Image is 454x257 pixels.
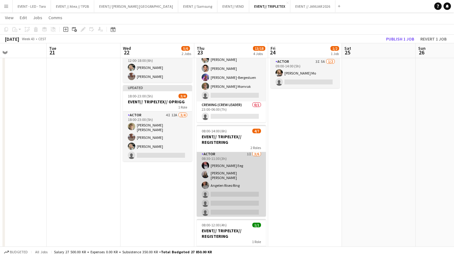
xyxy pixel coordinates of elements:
span: Tue [49,45,56,51]
a: Jobs [31,14,45,22]
span: 18:00-23:00 (5h) [128,94,153,98]
span: Comms [48,15,62,20]
div: 4 Jobs [253,51,265,56]
div: Salary 27 500.00 KR + Expenses 0.00 KR + Subsistence 350.00 KR = [54,250,212,254]
span: 1 Role [178,105,187,109]
span: Wed [123,45,131,51]
span: Sat [344,45,351,51]
span: 1 Role [252,239,261,244]
button: EVENT// TRIPLETEX [249,0,290,12]
span: 24 [270,49,275,56]
span: 3/4 [179,94,187,98]
a: View [2,14,16,22]
app-card-role: Actor4I12A3/418:00-23:00 (5h)[PERSON_NAME] [PERSON_NAME][PERSON_NAME][PERSON_NAME] [123,112,192,161]
app-card-role: Crewing (Crew Leader)0/123:00-06:00 (7h) [197,101,266,122]
span: 08:00-12:00 (4h) [202,223,227,227]
app-card-role: Actor2/212:00-18:00 (6h)[PERSON_NAME][PERSON_NAME] [123,53,192,83]
a: Edit [17,14,29,22]
h3: EVENT// TRIPELTEX// REGISTERING [197,228,266,239]
app-job-card: 08:00-14:00 (6h)4/7EVENT// TRIPELTEX// REGISTERING2 RolesActor1/108:00-14:00 (6h)[PERSON_NAME] [P... [197,125,266,216]
span: Jobs [33,15,42,20]
span: 13/18 [253,46,265,51]
span: Fri [271,45,275,51]
app-job-card: 01:00-06:00 (29h) (Fri)5/7EVENT// TRIPELTEX//NEDRIGG2 RolesActor5I2A5/601:00-06:00 (5h)[PERSON_NA... [197,31,266,122]
span: View [5,15,14,20]
app-job-card: Updated18:00-23:00 (5h)3/4EVENT// TRIPELTEX// OPRIGG1 RoleActor4I12A3/418:00-23:00 (5h)[PERSON_NA... [123,85,192,161]
button: Publish 1 job [384,35,417,43]
span: 2 Roles [250,145,261,150]
span: 4/7 [252,129,261,133]
button: EVENT // JANUAR 2026 [290,0,335,12]
h3: EVENT// TRIPELTEX// OPRIGG [123,99,192,105]
button: EVENT// [PERSON_NAME] [GEOGRAPHIC_DATA] [94,0,178,12]
div: 1 Job [331,51,339,56]
span: 1/1 [252,223,261,227]
app-card-role: Actor3I5A1/209:00-14:00 (5h)[PERSON_NAME] Mo [271,58,340,88]
span: Edit [20,15,27,20]
span: 23 [196,49,204,56]
button: EVENT // Atea // TP2B [51,0,94,12]
div: Updated [123,85,192,90]
span: 22 [122,49,131,56]
span: 21 [48,49,56,56]
app-card-role: Actor5I2A5/601:00-06:00 (5h)[PERSON_NAME] Eeg[PERSON_NAME][PERSON_NAME][PERSON_NAME]-Bergestuen[P... [197,36,266,101]
h3: EVENT// TRIPELTEX// REGISTERING [197,134,266,145]
span: 25 [343,49,351,56]
span: 1/2 [330,46,339,51]
button: Revert 1 job [418,35,449,43]
button: Budgeted [3,249,29,255]
span: 26 [417,49,426,56]
span: 5/6 [181,46,190,51]
button: EVENT - LED - Toro [13,0,51,12]
span: Week 43 [20,36,36,41]
app-job-card: 09:00-14:00 (5h)1/2EVENT// TRIPELTEX//TILBAKELEVERING1 RoleActor3I5A1/209:00-14:00 (5h)[PERSON_NA... [271,31,340,88]
button: EVENT// VEND [217,0,249,12]
button: EVENT // Samsung [178,0,217,12]
a: Comms [46,14,65,22]
span: Budgeted [10,250,28,254]
span: Thu [197,45,204,51]
span: 08:00-14:00 (6h) [202,129,227,133]
span: Sun [418,45,426,51]
div: CEST [38,36,46,41]
span: All jobs [34,250,49,254]
span: Total Budgeted 27 850.00 KR [161,250,212,254]
div: [DATE] [5,36,19,42]
div: 2 Jobs [182,51,191,56]
app-card-role: Actor1I3/608:30-11:30 (3h)[PERSON_NAME] Eeg[PERSON_NAME] [PERSON_NAME]Angelen Riseo Ring [197,151,266,218]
